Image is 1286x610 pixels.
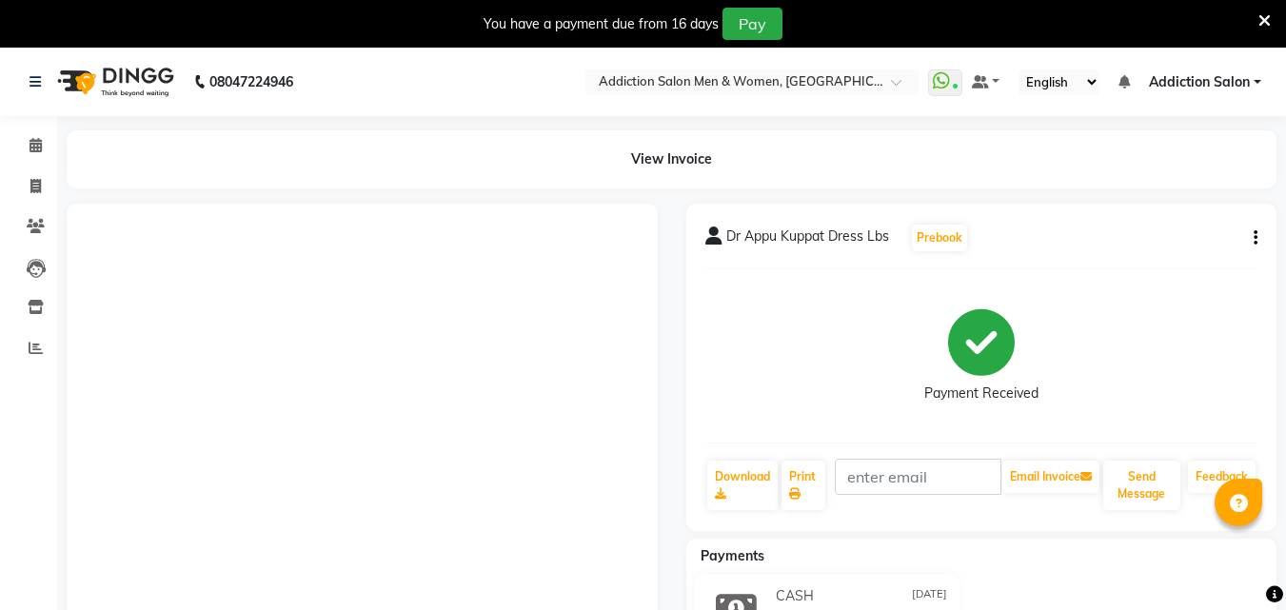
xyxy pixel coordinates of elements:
b: 08047224946 [209,55,293,108]
a: Print [781,461,825,510]
button: Pay [722,8,782,40]
span: Dr Appu Kuppat Dress Lbs [726,226,889,253]
span: [DATE] [912,586,947,606]
span: Addiction Salon [1149,72,1250,92]
span: Payments [701,547,764,564]
div: View Invoice [67,130,1276,188]
a: Download [707,461,778,510]
button: Prebook [912,225,967,251]
button: Email Invoice [1002,461,1099,493]
div: You have a payment due from 16 days [484,14,719,34]
img: logo [49,55,179,108]
div: Payment Received [924,384,1039,403]
button: Send Message [1103,461,1180,510]
input: enter email [835,459,1001,495]
iframe: chat widget [1206,534,1267,591]
span: CASH [776,586,814,606]
a: Feedback [1188,461,1256,493]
